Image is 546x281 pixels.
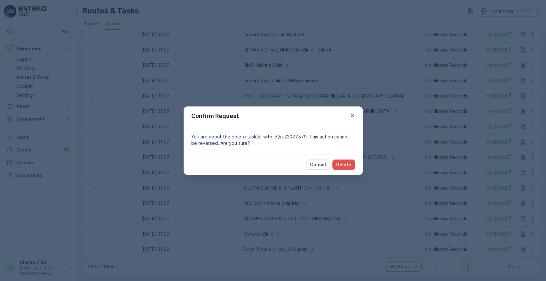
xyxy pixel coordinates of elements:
[336,161,351,168] p: Delete
[306,160,330,170] button: Cancel
[191,134,355,146] p: You are about the delete task(s) with id(s):22077579. This action cannot be reversed. Are you sure?
[332,160,355,170] button: Delete
[191,112,239,121] p: Confirm Request
[310,161,326,168] p: Cancel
